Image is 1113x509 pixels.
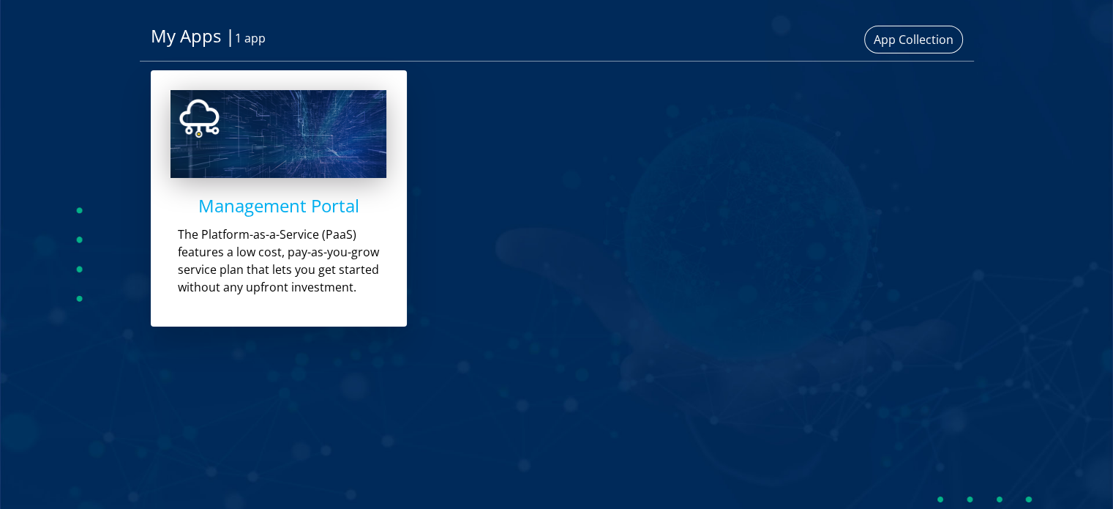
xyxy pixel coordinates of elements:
img: app-mgmt-tile.png [170,90,387,178]
h4: Management Portal [170,196,387,217]
p: The Platform-as-a-Service (PaaS) features a low cost, pay-as-you-grow service plan that lets you ... [178,226,394,296]
span: 1 app [235,30,266,46]
h1: My Apps | [151,26,546,47]
button: App Collection [864,26,963,53]
a: Management PortalThe Platform-as-a-Service (PaaS) features a low cost, pay-as-you-grow service pl... [151,76,407,332]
